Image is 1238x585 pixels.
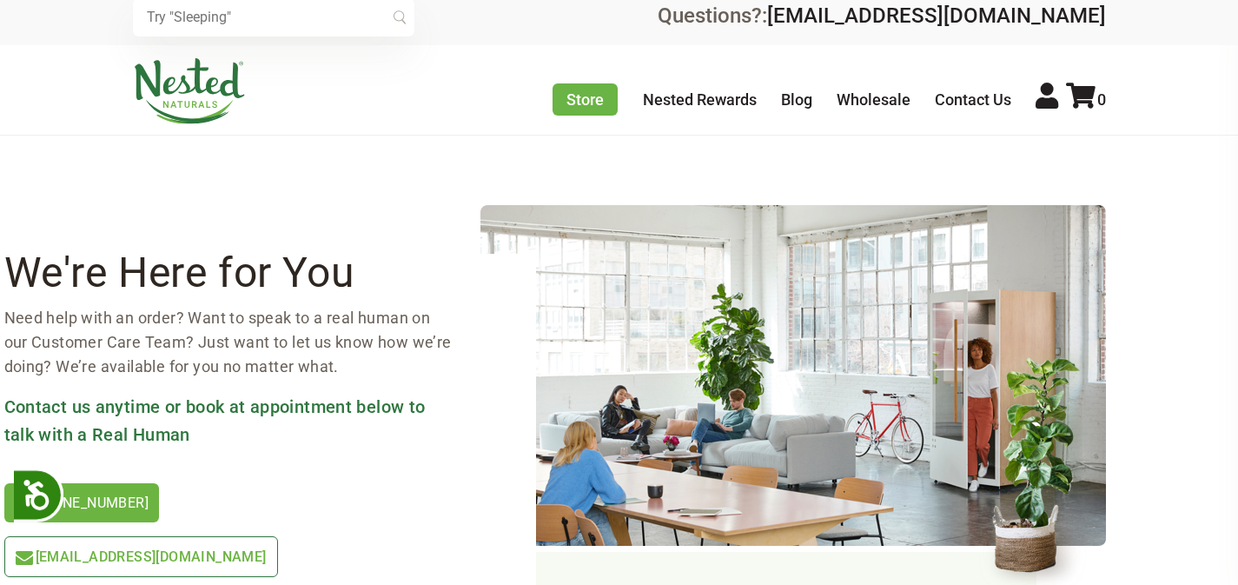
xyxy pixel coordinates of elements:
[781,90,812,109] a: Blog
[837,90,910,109] a: Wholesale
[1066,90,1106,109] a: 0
[935,90,1011,109] a: Contact Us
[658,5,1106,26] div: Questions?:
[4,306,453,379] p: Need help with an order? Want to speak to a real human on our Customer Care Team? Just want to le...
[643,90,757,109] a: Nested Rewards
[133,58,246,124] img: Nested Naturals
[4,536,278,577] a: [EMAIL_ADDRESS][DOMAIN_NAME]
[767,3,1106,28] a: [EMAIL_ADDRESS][DOMAIN_NAME]
[1097,90,1106,109] span: 0
[16,551,33,565] img: icon-email-light-green.svg
[553,83,618,116] a: Store
[4,483,160,522] a: [PHONE_NUMBER]
[480,205,1106,546] img: contact-header.png
[4,393,453,449] h3: Contact us anytime or book at appointment below to talk with a Real Human
[36,548,267,565] span: [EMAIL_ADDRESS][DOMAIN_NAME]
[4,254,453,292] h2: We're Here for You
